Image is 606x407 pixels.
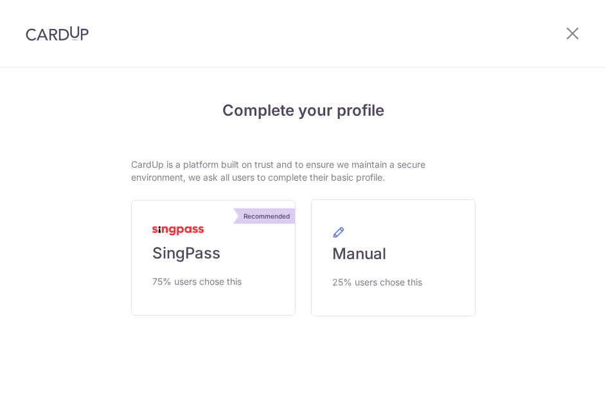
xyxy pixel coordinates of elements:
[238,208,295,224] div: Recommended
[332,275,422,290] span: 25% users chose this
[332,244,386,264] span: Manual
[131,158,476,184] p: CardUp is a platform built on trust and to ensure we maintain a secure environment, we ask all us...
[152,274,242,289] span: 75% users chose this
[311,199,476,316] a: Manual 25% users chose this
[152,243,220,264] span: SingPass
[131,99,476,122] h4: Complete your profile
[26,26,89,41] img: CardUp
[152,226,204,235] img: MyInfoLogo
[131,200,296,316] a: Recommended SingPass 75% users chose this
